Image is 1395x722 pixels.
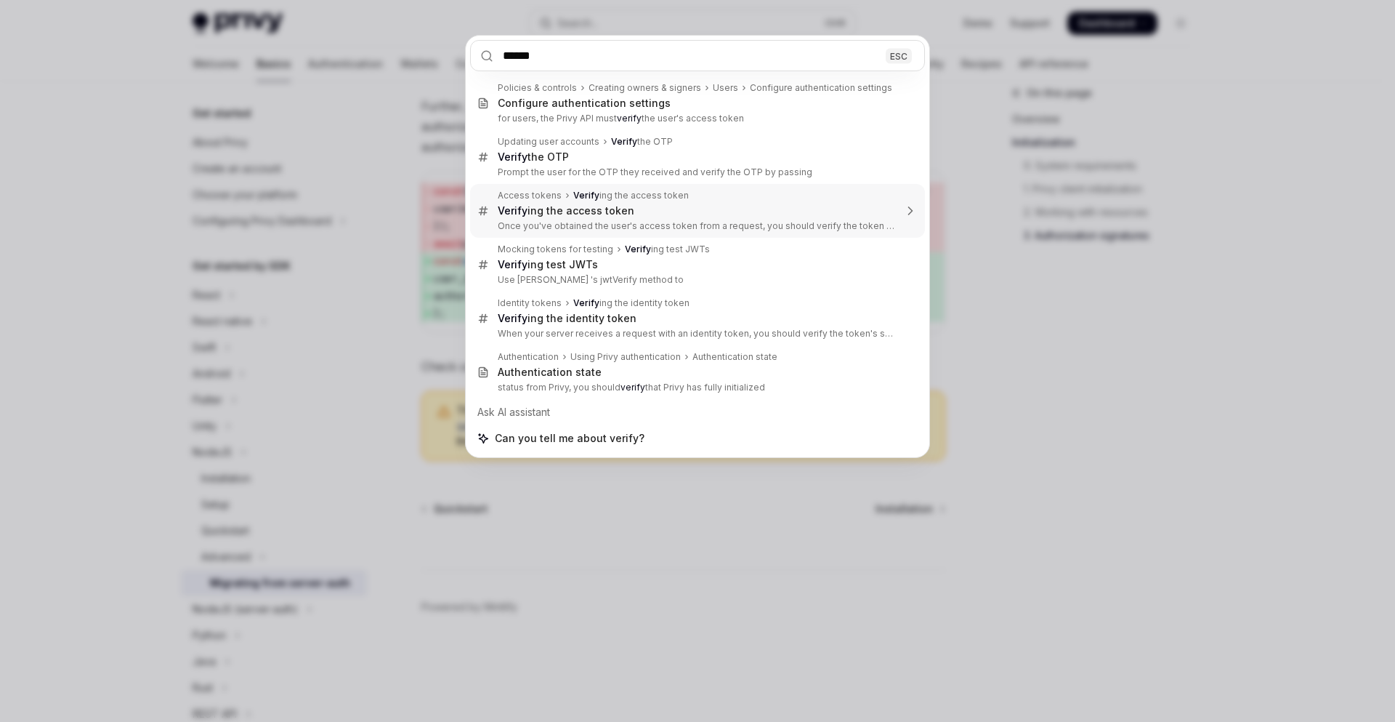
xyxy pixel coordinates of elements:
[498,297,562,309] div: Identity tokens
[498,151,569,164] div: the OTP
[498,382,894,393] p: status from Privy, you should that Privy has fully initialized
[498,190,562,201] div: Access tokens
[620,382,645,393] b: verify
[498,204,634,217] div: ing the access token
[498,312,527,324] b: Verify
[498,113,894,124] p: for users, the Privy API must the user's access token
[573,297,690,309] div: ing the identity token
[570,351,681,363] div: Using Privy authentication
[470,399,925,425] div: Ask AI assistant
[625,244,710,255] div: ing test JWTs
[498,258,527,270] b: Verify
[625,244,651,254] b: Verify
[495,431,644,446] span: Can you tell me about verify?
[589,82,701,94] div: Creating owners & signers
[692,351,777,363] div: Authentication state
[498,204,527,217] b: Verify
[611,136,637,147] b: Verify
[750,82,892,94] div: Configure authentication settings
[886,48,912,63] div: ESC
[573,297,599,308] b: Verify
[498,274,894,286] p: Use [PERSON_NAME] 's jwtVerify method to
[617,113,642,124] b: verify
[498,328,894,340] p: When your server receives a request with an identity token, you should verify the token's signature
[498,151,527,163] b: Verify
[498,366,602,379] div: Authentication state
[498,244,613,255] div: Mocking tokens for testing
[498,351,559,363] div: Authentication
[498,82,577,94] div: Policies & controls
[498,97,671,110] div: Configure authentication settings
[498,136,599,148] div: Updating user accounts
[498,220,894,232] p: Once you've obtained the user's access token from a request, you should verify the token against Pr
[498,258,598,271] div: ing test JWTs
[573,190,599,201] b: Verify
[713,82,738,94] div: Users
[498,167,894,178] p: Prompt the user for the OTP they received and verify the OTP by passing
[498,312,636,325] div: ing the identity token
[611,136,673,148] div: the OTP
[573,190,689,201] div: ing the access token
